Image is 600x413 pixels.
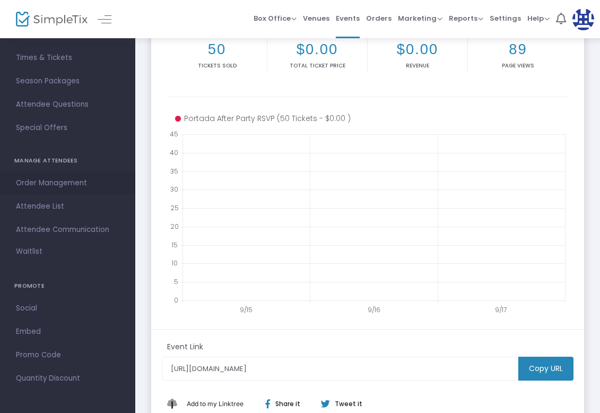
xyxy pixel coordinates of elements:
span: Waitlist [16,246,42,257]
text: 5 [174,277,178,286]
span: Attendee List [16,200,119,213]
text: 9/16 [368,305,380,314]
span: Box Office [254,13,297,23]
span: Orders [366,5,392,32]
h2: 50 [169,41,265,58]
m-button: Copy URL [518,357,573,381]
p: Tickets sold [169,62,265,70]
p: Revenue [370,62,465,70]
p: Page Views [470,62,566,70]
h2: $0.00 [370,41,465,58]
span: Promo Code [16,348,119,362]
span: Events [336,5,360,32]
img: linktree [167,399,184,409]
text: 45 [170,130,178,139]
span: Venues [303,5,329,32]
text: 20 [170,222,179,231]
span: Attendee Communication [16,223,119,237]
div: Tweet it [310,399,368,409]
text: 15 [171,240,178,249]
text: 10 [171,259,178,268]
span: Attendee Questions [16,98,119,111]
m-panel-subtitle: Event Link [167,341,203,352]
span: Help [527,13,550,23]
h2: $0.00 [269,41,365,58]
text: 9/17 [495,305,507,314]
text: 0 [174,296,178,305]
span: Add to my Linktree [187,400,244,408]
span: Reports [449,13,483,23]
h2: 89 [470,41,566,58]
span: Embed [16,325,119,339]
span: Marketing [398,13,442,23]
text: 35 [170,167,178,176]
span: Special Offers [16,121,119,135]
p: Total Ticket Price [269,62,365,70]
text: 30 [170,185,178,194]
span: Settings [490,5,521,32]
text: 25 [170,203,179,212]
text: 9/15 [240,305,253,314]
span: Quantity Discount [16,372,119,385]
span: Social [16,302,119,315]
h4: PROMOTE [14,276,121,297]
h4: MANAGE ATTENDEES [14,150,121,171]
span: Order Management [16,176,119,190]
span: Times & Tickets [16,51,119,65]
span: Season Packages [16,74,119,88]
div: Share it [255,399,320,409]
text: 40 [170,148,178,157]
